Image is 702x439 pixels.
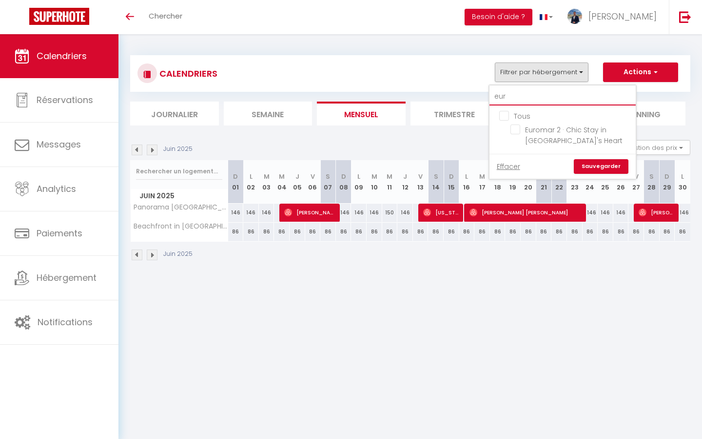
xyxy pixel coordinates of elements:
iframe: Chat [661,395,695,432]
p: Juin 2025 [163,145,193,154]
div: 150 [382,204,398,222]
div: 86 [367,223,382,241]
th: 08 [336,160,351,204]
input: Rechercher un logement... [489,88,636,105]
span: Analytics [37,183,76,195]
div: 86 [305,223,321,241]
div: 86 [382,223,398,241]
div: 146 [613,204,629,222]
div: 86 [290,223,305,241]
abbr: V [526,172,530,181]
span: [PERSON_NAME] [588,10,657,22]
a: Effacer [497,161,520,172]
div: 86 [259,223,274,241]
img: logout [679,11,691,23]
th: 07 [320,160,336,204]
abbr: M [387,172,392,181]
abbr: S [542,172,546,181]
div: 146 [228,204,244,222]
div: 146 [598,204,613,222]
div: 86 [320,223,336,241]
div: 146 [351,204,367,222]
th: 15 [444,160,459,204]
div: 146 [243,204,259,222]
span: [PERSON_NAME] [284,203,336,222]
th: 16 [459,160,475,204]
th: 25 [598,160,613,204]
div: 86 [644,223,660,241]
div: Filtrer par hébergement [488,84,637,180]
li: Journalier [130,102,219,125]
img: ... [567,9,582,24]
img: Super Booking [29,8,89,25]
th: 23 [567,160,583,204]
div: 86 [490,223,506,241]
abbr: V [418,172,423,181]
th: 09 [351,160,367,204]
h3: CALENDRIERS [157,63,217,84]
th: 11 [382,160,398,204]
div: 146 [259,204,274,222]
th: 26 [613,160,629,204]
abbr: J [511,172,515,181]
th: 06 [305,160,321,204]
th: 27 [628,160,644,204]
div: 86 [675,223,690,241]
abbr: D [449,172,454,181]
th: 03 [259,160,274,204]
div: 86 [274,223,290,241]
div: 86 [521,223,536,241]
div: 86 [474,223,490,241]
th: 02 [243,160,259,204]
input: Rechercher un logement... [136,163,222,180]
div: 86 [351,223,367,241]
th: 10 [367,160,382,204]
div: 86 [536,223,552,241]
div: 146 [336,204,351,222]
abbr: M [603,172,608,181]
abbr: L [250,172,253,181]
div: 86 [613,223,629,241]
abbr: S [434,172,438,181]
p: Juin 2025 [163,250,193,259]
button: Actions [603,63,678,82]
div: 86 [336,223,351,241]
abbr: L [681,172,684,181]
div: 146 [397,204,413,222]
span: Chercher [149,11,182,21]
a: Sauvegarder [574,159,628,174]
abbr: D [664,172,669,181]
div: 86 [228,223,244,241]
abbr: D [233,172,238,181]
li: Planning [597,102,686,125]
span: [PERSON_NAME] [PERSON_NAME] [469,203,584,222]
button: Gestion des prix [618,140,690,155]
div: 86 [413,223,429,241]
li: Trimestre [410,102,499,125]
th: 22 [551,160,567,204]
li: Semaine [224,102,312,125]
div: 86 [397,223,413,241]
div: 86 [444,223,459,241]
abbr: V [634,172,639,181]
abbr: M [587,172,593,181]
th: 05 [290,160,305,204]
abbr: L [357,172,360,181]
button: Besoin d'aide ? [465,9,532,25]
span: [US_STATE][PERSON_NAME] [423,203,460,222]
button: Filtrer par hébergement [495,63,588,82]
abbr: D [341,172,346,181]
div: 86 [428,223,444,241]
span: Euromar 2 · Chic Stay in [GEOGRAPHIC_DATA]'s Heart [525,125,623,146]
div: 86 [567,223,583,241]
div: 86 [243,223,259,241]
th: 20 [521,160,536,204]
span: Messages [37,138,81,150]
div: 86 [551,223,567,241]
th: 17 [474,160,490,204]
span: [PERSON_NAME] [639,203,675,222]
span: Notifications [38,316,93,328]
span: Beachfront in [GEOGRAPHIC_DATA][PERSON_NAME] [132,223,230,230]
button: Ouvrir le widget de chat LiveChat [8,4,37,33]
div: 146 [675,204,690,222]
